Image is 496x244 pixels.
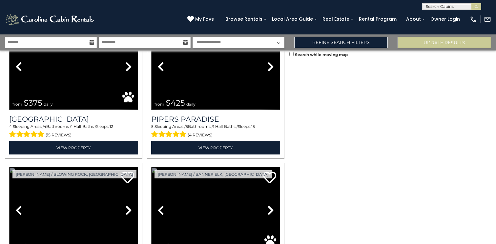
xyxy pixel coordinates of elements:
[319,14,353,24] a: Real Estate
[166,98,185,108] span: $425
[186,102,196,107] span: daily
[187,16,216,23] a: My Favs
[470,16,477,23] img: phone-regular-white.png
[398,37,491,48] button: Update Results
[24,98,42,108] span: $375
[12,102,22,107] span: from
[9,124,12,129] span: 4
[289,52,294,56] input: Search while moving map
[151,115,280,124] a: Pipers Paradise
[356,14,400,24] a: Rental Program
[269,14,316,24] a: Local Area Guide
[71,124,96,129] span: 1 Half Baths /
[151,141,280,154] a: View Property
[46,131,72,139] span: (15 reviews)
[44,124,46,129] span: 4
[151,124,154,129] span: 5
[222,14,266,24] a: Browse Rentals
[427,14,463,24] a: Owner Login
[294,37,388,48] a: Refine Search Filters
[9,24,138,110] img: dummy-image.jpg
[484,16,491,23] img: mail-regular-white.png
[195,16,214,23] span: My Favs
[9,115,138,124] a: [GEOGRAPHIC_DATA]
[44,102,53,107] span: daily
[5,13,96,26] img: White-1-2.png
[9,115,138,124] h3: Mountain Song Lodge
[9,124,138,139] div: Sleeping Areas / Bathrooms / Sleeps:
[151,124,280,139] div: Sleeping Areas / Bathrooms / Sleeps:
[151,24,280,110] img: dummy-image.jpg
[9,141,138,154] a: View Property
[295,52,348,57] small: Search while moving map
[213,124,238,129] span: 1 Half Baths /
[110,124,113,129] span: 12
[188,131,213,139] span: (4 reviews)
[12,170,136,178] a: [PERSON_NAME] / Blowing Rock, [GEOGRAPHIC_DATA]
[155,102,164,107] span: from
[403,14,424,24] a: About
[155,170,272,178] a: [PERSON_NAME] / Banner Elk, [GEOGRAPHIC_DATA]
[251,124,255,129] span: 15
[186,124,188,129] span: 5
